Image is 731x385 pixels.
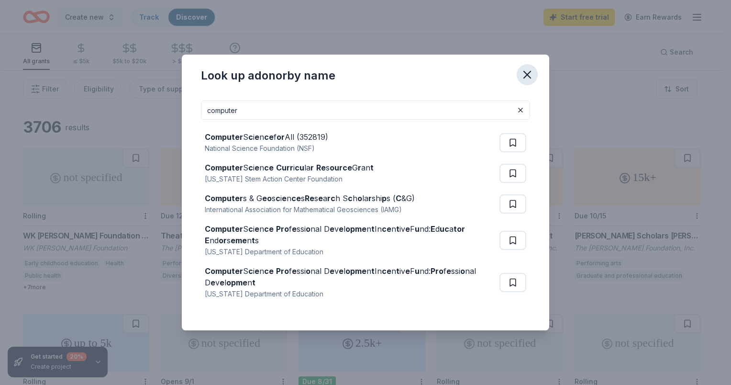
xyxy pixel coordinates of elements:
[440,224,449,234] strong: uc
[205,143,328,154] div: National Science Foundation (NSF)
[201,101,530,120] input: Search
[318,193,323,203] strong: e
[205,204,415,215] div: International Association for Mathematical Geosciences (IAMG)
[345,224,366,234] strong: opme
[295,163,304,172] strong: cu
[396,266,399,276] strong: t
[454,224,465,234] strong: tor
[205,193,243,203] strong: Computer
[382,224,391,234] strong: ce
[205,224,243,234] strong: Computer
[371,266,375,276] strong: t
[460,266,465,276] strong: o
[310,163,314,172] strong: r
[396,224,399,234] strong: t
[276,193,280,203] strong: c
[368,193,372,203] strong: r
[205,288,496,300] div: [US_STATE] Department of Education
[252,236,255,245] strong: t
[205,236,210,245] strong: E
[205,131,328,143] div: S i n f All (352819)
[292,224,297,234] strong: e
[205,162,374,173] div: S i n i la s G an
[262,193,272,203] strong: eo
[348,193,353,203] strong: c
[276,163,293,172] strong: Curr
[370,163,374,172] strong: t
[248,163,253,172] strong: c
[231,236,247,245] strong: eme
[357,193,362,203] strong: o
[282,193,287,203] strong: e
[220,278,224,287] strong: e
[248,224,253,234] strong: c
[252,278,255,287] strong: t
[345,266,366,276] strong: opme
[264,163,274,172] strong: ce
[382,266,391,276] strong: ce
[382,193,387,203] strong: p
[305,193,314,203] strong: Re
[205,132,243,142] strong: Computer
[248,132,253,142] strong: c
[210,278,215,287] strong: e
[255,224,259,234] strong: e
[255,266,259,276] strong: e
[371,224,375,234] strong: t
[226,278,247,287] strong: opme
[396,193,401,203] strong: C
[205,223,496,246] div: S i n f ssi nal D v l n In n iv F nd: d a nd s n s
[276,224,289,234] strong: Pro
[405,266,410,276] strong: e
[264,132,274,142] strong: ce
[431,266,443,276] strong: Pro
[292,266,297,276] strong: e
[219,236,227,245] strong: or
[330,224,334,234] strong: e
[205,266,243,276] strong: Computer
[201,68,335,83] div: Look up a donor by name
[446,266,451,276] strong: e
[306,266,310,276] strong: o
[405,224,410,234] strong: e
[330,163,352,172] strong: ource
[291,193,301,203] strong: ce
[264,224,274,234] strong: ce
[276,266,289,276] strong: Pro
[255,163,259,172] strong: e
[339,224,343,234] strong: e
[205,265,496,288] div: S i n f ssi nal D v l n In n iv F nd: f ssi nal D v l n
[248,266,253,276] strong: c
[431,224,435,234] strong: E
[339,266,343,276] strong: e
[358,163,361,172] strong: r
[415,266,420,276] strong: u
[205,173,374,185] div: [US_STATE] Stem Action Center Foundation
[264,266,274,276] strong: ce
[255,132,259,142] strong: e
[205,192,415,204] div: s & G s i n s s a h S h la shi s ( &G)
[330,266,334,276] strong: e
[327,193,335,203] strong: rc
[205,163,243,172] strong: Computer
[306,224,310,234] strong: o
[415,224,420,234] strong: u
[205,246,496,258] div: [US_STATE] Department of Education
[316,163,326,172] strong: Re
[277,132,285,142] strong: or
